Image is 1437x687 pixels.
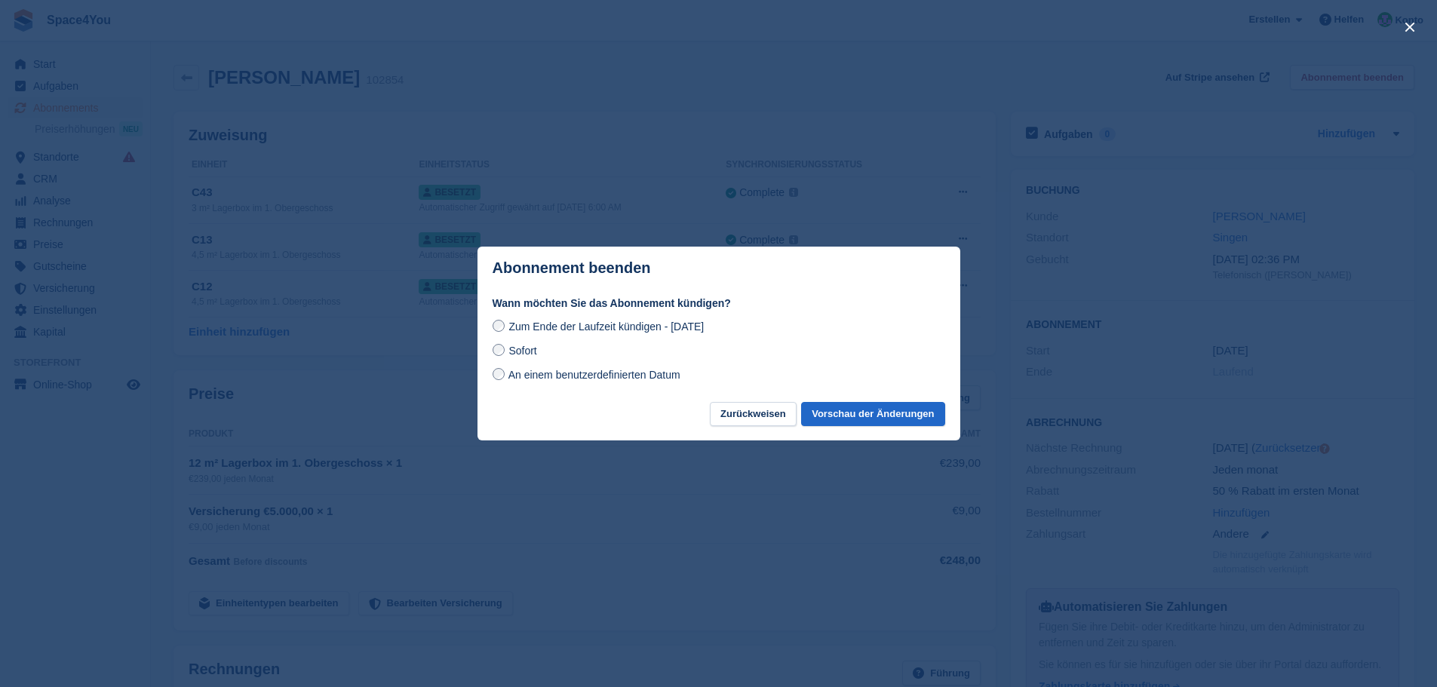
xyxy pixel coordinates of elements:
[493,344,505,356] input: Sofort
[493,368,505,380] input: An einem benutzerdefinierten Datum
[508,369,680,381] span: An einem benutzerdefinierten Datum
[508,345,536,357] span: Sofort
[508,320,704,333] span: Zum Ende der Laufzeit kündigen - [DATE]
[493,296,945,311] label: Wann möchten Sie das Abonnement kündigen?
[493,259,651,277] p: Abonnement beenden
[1398,15,1422,39] button: close
[710,402,797,427] button: Zurückweisen
[493,320,505,332] input: Zum Ende der Laufzeit kündigen - [DATE]
[801,402,944,427] button: Vorschau der Änderungen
